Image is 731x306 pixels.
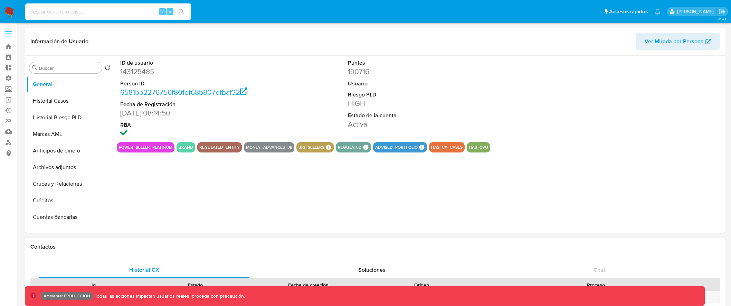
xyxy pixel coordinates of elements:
[27,176,113,192] button: Cruces y Relaciones
[27,109,113,126] button: Historial Riesgo PLD
[120,101,265,108] dt: Fecha de Registración
[30,38,88,45] h1: Información de Usuario
[348,80,493,87] dt: Usuario
[199,146,240,149] button: regulated_entity
[32,65,38,71] button: Buscar
[375,146,418,149] button: advised_portfolio
[48,281,140,288] div: Id
[298,146,324,149] button: big_sellers
[645,33,704,50] span: Ver Mirada por Persona
[120,59,265,67] dt: ID de usuario
[93,293,245,299] p: Todas las acciones impactan usuarios reales, proceda con precaución.
[469,146,488,149] button: has_cvu
[30,243,720,250] h1: Contactos
[169,8,171,15] span: s
[27,192,113,209] button: Créditos
[27,159,113,176] button: Archivos adjuntos
[27,76,113,93] button: General
[105,65,110,73] button: Volver al orden por defecto
[348,91,493,99] dt: Riesgo PLD
[25,7,191,16] input: Buscar usuario o caso...
[179,146,193,149] button: brand
[358,266,386,274] span: Soluciones
[477,281,715,288] div: Proceso
[27,225,113,242] button: Datos Modificados
[246,146,292,149] button: money_advances_38
[348,99,493,108] dd: HIGH
[120,80,265,87] dt: Person ID
[376,281,467,288] div: Origen
[719,8,726,15] a: Salir
[119,146,172,149] button: power_seller_platinum
[338,146,362,149] button: regulated
[677,8,716,15] p: diego.assum@mercadolibre.com
[251,281,366,288] div: Fecha de creación
[160,8,165,15] span: ⌥
[27,93,113,109] button: Historial Casos
[348,59,493,67] dt: Puntos
[431,146,463,149] button: has_cx_cases
[149,281,241,288] div: Estado
[27,142,113,159] button: Anticipos de dinero
[27,209,113,225] button: Cuentas Bancarias
[348,67,493,76] dd: 190716
[120,67,265,76] dd: 143125485
[609,8,648,15] span: Accesos rápidos
[120,108,265,118] dd: [DATE] 08:14:50
[27,126,113,142] button: Marcas AML
[44,295,90,297] p: Ambiente: PRODUCCIÓN
[39,65,99,71] input: Buscar
[655,9,661,15] a: Notificaciones
[120,121,265,129] dt: RBA
[348,119,493,129] dd: Activa
[174,7,188,17] button: search-icon
[129,266,159,274] span: Historial CX
[348,112,493,119] dt: Estado de la cuenta
[120,87,247,97] a: 6581bb2276756f80fef68b807dfbaf32
[636,33,720,50] button: Ver Mirada por Persona
[594,266,605,274] span: Chat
